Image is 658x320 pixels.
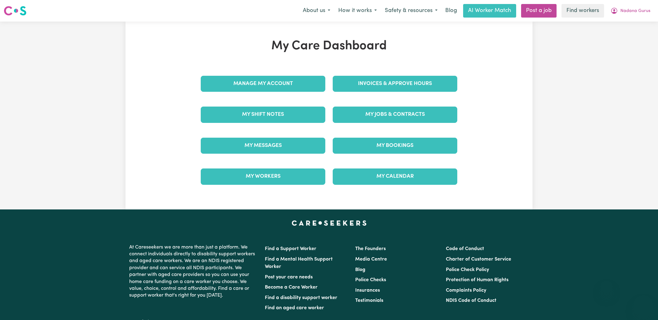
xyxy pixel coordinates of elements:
a: The Founders [355,246,386,251]
a: Find workers [561,4,604,18]
a: Invoices & Approve Hours [333,76,457,92]
a: Police Checks [355,277,386,282]
a: Police Check Policy [446,267,489,272]
a: My Shift Notes [201,107,325,123]
a: Find a disability support worker [265,295,337,300]
a: Protection of Human Rights [446,277,508,282]
button: How it works [334,4,381,17]
a: Manage My Account [201,76,325,92]
a: Testimonials [355,298,383,303]
a: Media Centre [355,257,387,262]
button: Safety & resources [381,4,442,17]
a: Blog [442,4,461,18]
a: Post a job [521,4,557,18]
img: Careseekers logo [4,5,27,16]
a: Code of Conduct [446,246,484,251]
a: Become a Care Worker [265,285,318,290]
button: About us [299,4,334,17]
a: Blog [355,267,365,272]
iframe: Button to launch messaging window [633,295,653,315]
a: My Bookings [333,138,457,154]
a: Complaints Policy [446,288,486,293]
a: Careseekers logo [4,4,27,18]
a: Charter of Customer Service [446,257,511,262]
a: Insurances [355,288,380,293]
a: AI Worker Match [463,4,516,18]
a: Find an aged care worker [265,306,324,310]
a: NDIS Code of Conduct [446,298,496,303]
iframe: Close message [600,281,613,293]
a: Find a Support Worker [265,246,316,251]
button: My Account [607,4,654,17]
a: Careseekers home page [292,221,367,225]
a: My Calendar [333,168,457,184]
a: Find a Mental Health Support Worker [265,257,333,269]
a: My Jobs & Contracts [333,107,457,123]
a: My Messages [201,138,325,154]
h1: My Care Dashboard [197,39,461,54]
span: Nadana Gurus [620,8,650,14]
p: At Careseekers we are more than just a platform. We connect individuals directly to disability su... [129,241,257,302]
a: Post your care needs [265,275,313,280]
a: My Workers [201,168,325,184]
